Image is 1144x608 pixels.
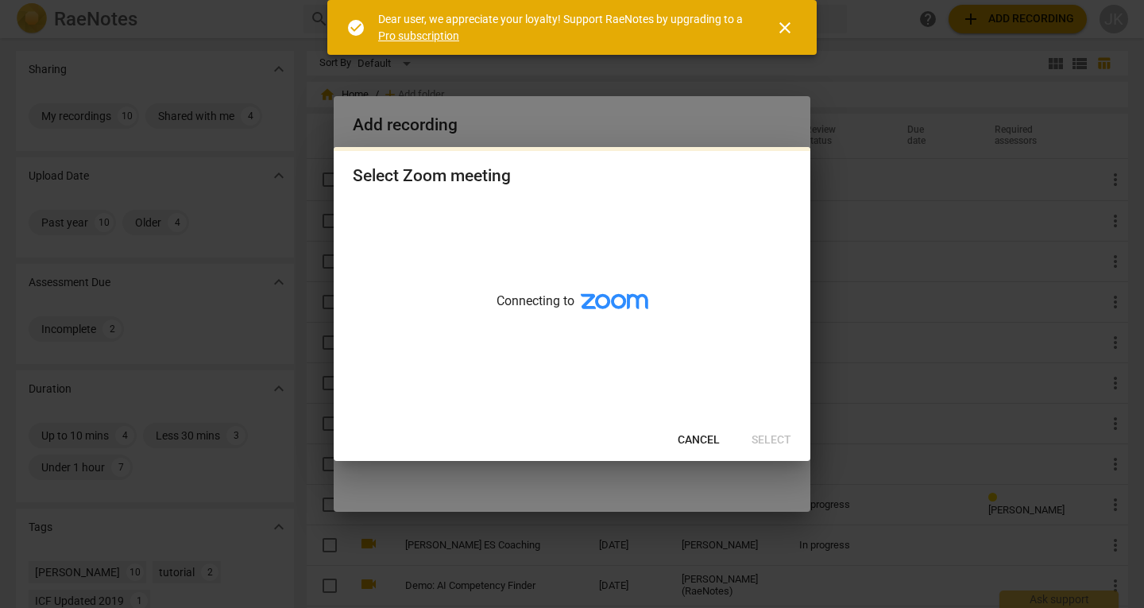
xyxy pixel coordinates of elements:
span: close [775,18,794,37]
div: Dear user, we appreciate your loyalty! Support RaeNotes by upgrading to a [378,11,747,44]
div: Connecting to [334,202,810,420]
span: Cancel [678,432,720,448]
button: Close [766,9,804,47]
div: Select Zoom meeting [353,166,511,186]
button: Cancel [665,426,732,455]
span: check_circle [346,18,365,37]
a: Pro subscription [378,29,459,42]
